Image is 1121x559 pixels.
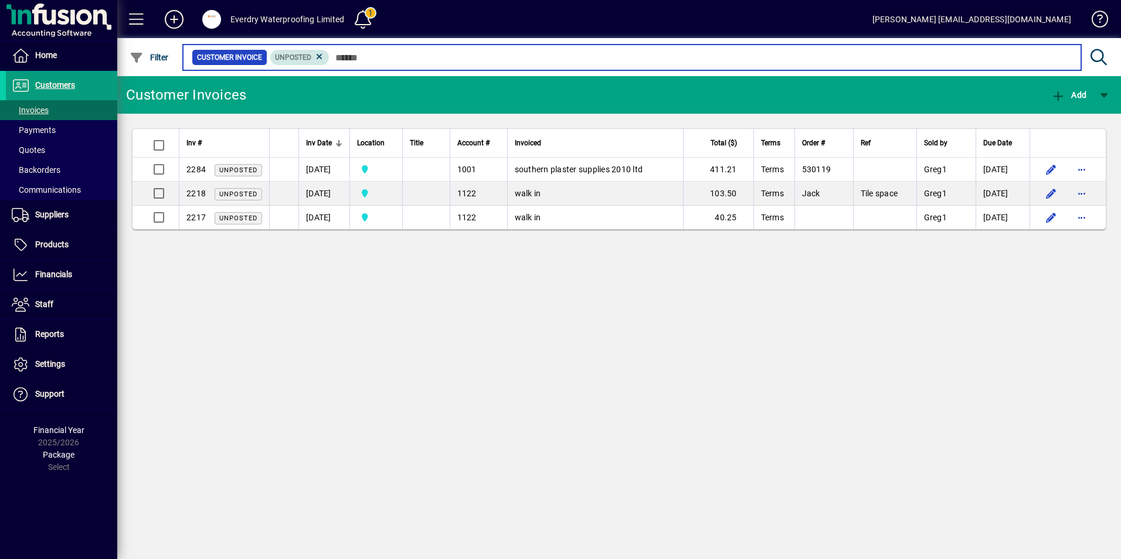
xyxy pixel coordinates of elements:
span: Location [357,137,385,149]
a: Support [6,380,117,409]
div: Inv Date [306,137,342,149]
td: [DATE] [298,158,349,182]
span: Products [35,240,69,249]
span: 1122 [457,213,477,222]
span: Due Date [983,137,1012,149]
span: Title [410,137,423,149]
span: southern plaster supplies 2010 ltd [515,165,643,174]
button: More options [1072,184,1091,203]
span: Financial Year [33,425,84,435]
span: 2218 [186,189,206,198]
span: Customers [35,80,75,90]
span: Terms [761,165,784,174]
span: 530119 [802,165,831,174]
a: Products [6,230,117,260]
span: Backorders [12,165,60,175]
a: Backorders [6,160,117,180]
span: Terms [761,189,784,198]
a: Home [6,41,117,70]
span: Central [357,187,395,200]
span: Reports [35,329,64,339]
button: Profile [193,9,230,30]
span: Customer Invoice [197,52,262,63]
span: Home [35,50,57,60]
button: More options [1072,160,1091,179]
span: Financials [35,270,72,279]
span: Payments [12,125,56,135]
span: Invoices [12,105,49,115]
span: Terms [761,213,784,222]
div: Title [410,137,443,149]
span: Filter [130,53,169,62]
td: [DATE] [976,206,1030,229]
td: [DATE] [298,182,349,206]
span: Greg1 [924,165,947,174]
div: Everdry Waterproofing Limited [230,10,344,29]
span: Total ($) [711,137,737,149]
span: Greg1 [924,189,947,198]
div: Customer Invoices [126,86,246,104]
a: Staff [6,290,117,319]
span: Unposted [219,190,257,198]
span: Central [357,211,395,224]
a: Reports [6,320,117,349]
span: 1122 [457,189,477,198]
div: Location [357,137,395,149]
a: Invoices [6,100,117,120]
span: Communications [12,185,81,195]
span: Staff [35,299,53,309]
td: 40.25 [683,206,753,229]
span: Tile space [861,189,898,198]
div: [PERSON_NAME] [EMAIL_ADDRESS][DOMAIN_NAME] [872,10,1071,29]
button: Edit [1042,184,1061,203]
button: Edit [1042,208,1061,227]
span: Invoiced [515,137,541,149]
mat-chip: Customer Invoice Status: Unposted [270,50,329,65]
span: Inv # [186,137,202,149]
span: Order # [802,137,825,149]
a: Communications [6,180,117,200]
span: Ref [861,137,871,149]
span: Account # [457,137,490,149]
span: Unposted [219,166,257,174]
div: Due Date [983,137,1023,149]
span: Unposted [275,53,311,62]
div: Invoiced [515,137,676,149]
span: 2284 [186,165,206,174]
span: 2217 [186,213,206,222]
td: [DATE] [976,158,1030,182]
span: 1001 [457,165,477,174]
button: Filter [127,47,172,68]
td: 103.50 [683,182,753,206]
a: Payments [6,120,117,140]
div: Sold by [924,137,969,149]
td: 411.21 [683,158,753,182]
span: Jack [802,189,820,198]
div: Order # [802,137,846,149]
span: Settings [35,359,65,369]
div: Ref [861,137,909,149]
div: Total ($) [691,137,748,149]
button: Add [155,9,193,30]
span: Inv Date [306,137,332,149]
td: [DATE] [976,182,1030,206]
a: Quotes [6,140,117,160]
span: Terms [761,137,780,149]
button: Edit [1042,160,1061,179]
a: Financials [6,260,117,289]
button: Add [1048,84,1089,105]
span: Greg1 [924,213,947,222]
a: Settings [6,350,117,379]
span: Unposted [219,214,257,222]
span: Add [1051,90,1086,100]
span: walk in [515,189,541,198]
button: More options [1072,208,1091,227]
span: Package [43,450,74,459]
span: Support [35,389,64,398]
td: [DATE] [298,206,349,229]
div: Inv # [186,137,262,149]
a: Knowledge Base [1083,2,1106,40]
div: Account # [457,137,500,149]
span: Central [357,163,395,176]
span: Quotes [12,145,45,155]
